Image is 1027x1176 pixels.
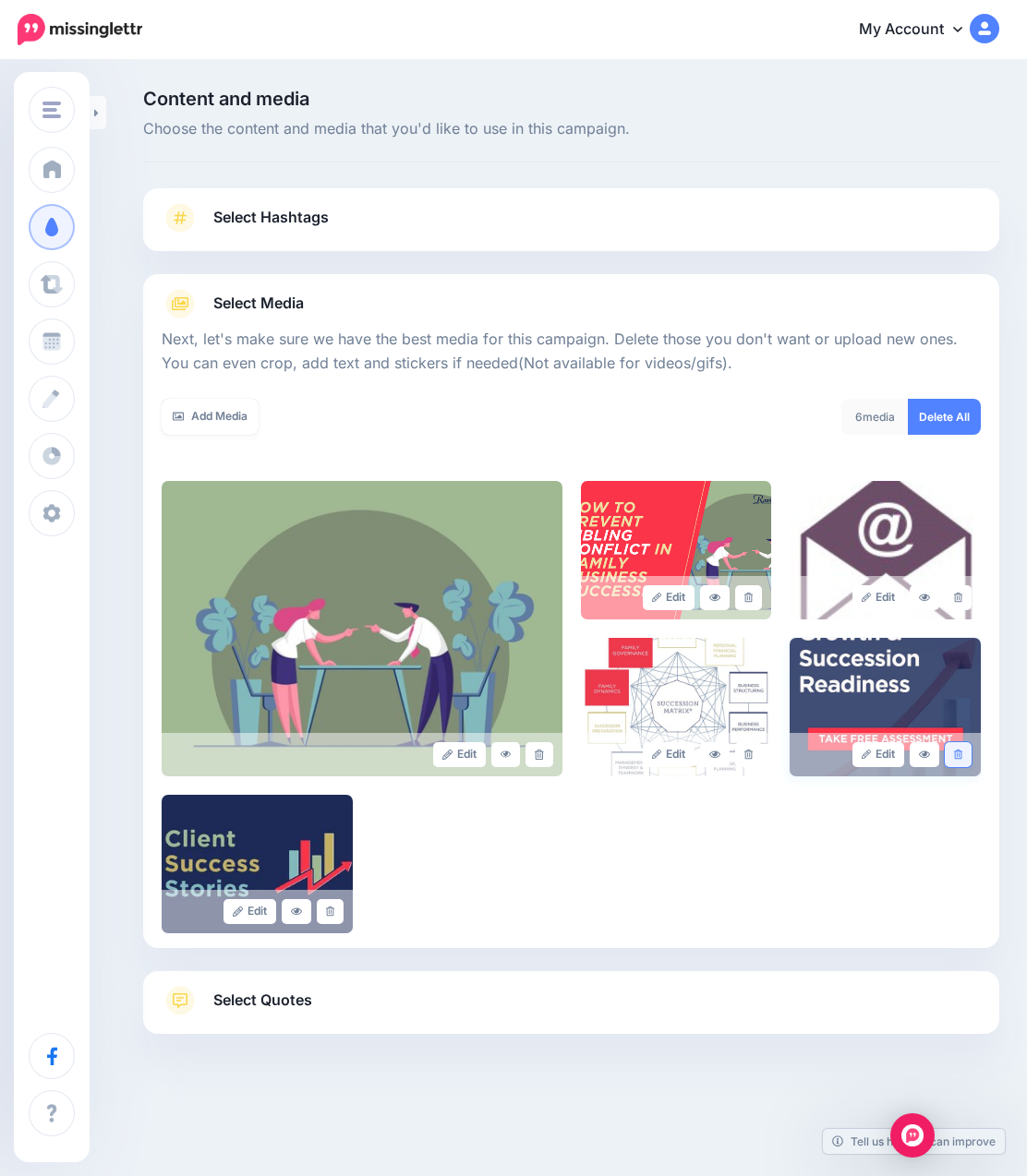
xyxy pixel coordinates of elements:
[162,203,981,251] a: Select Hashtags
[852,585,905,610] a: Edit
[162,328,981,376] p: Next, let's make sure we have the best media for this campaign. Delete those you don't want or up...
[581,481,772,619] img: 2LL66AVIFVJYJ2XQXLVDLS8NFES1G8YN_large.png
[855,410,863,424] span: 6
[790,481,981,619] img: e47a2378d0b464405f78319d2666a4b3_large.jpg
[840,7,999,53] a: My Account
[162,795,353,933] img: 666ad92296dea2c61b77f9796b61dfa3_large.jpg
[213,988,312,1013] span: Select Quotes
[852,742,905,767] a: Edit
[790,638,981,776] img: ecdeaa2e86500388d6b24540742d589d_large.jpg
[162,986,981,1034] a: Select Quotes
[643,742,695,767] a: Edit
[162,289,981,318] a: Select Media
[643,585,695,610] a: Edit
[581,638,772,776] img: 634e1ae5889e539b294a356fbf740dc4_large.jpg
[162,399,259,435] a: Add Media
[841,399,909,435] div: media
[162,318,981,933] div: Select Media
[143,117,999,141] span: Choose the content and media that you'd like to use in this campaign.
[162,481,562,776] img: 42688b80f6f2720cd55e9ee4ebed4cb2_large.jpg
[908,399,981,435] a: Delete All
[18,14,142,45] img: Missinglettr
[224,899,276,924] a: Edit
[433,742,486,767] a: Edit
[890,1113,935,1158] div: Open Intercom Messenger
[213,291,304,316] span: Select Media
[143,90,999,108] span: Content and media
[823,1129,1005,1154] a: Tell us how we can improve
[42,102,61,118] img: menu.png
[213,205,329,230] span: Select Hashtags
